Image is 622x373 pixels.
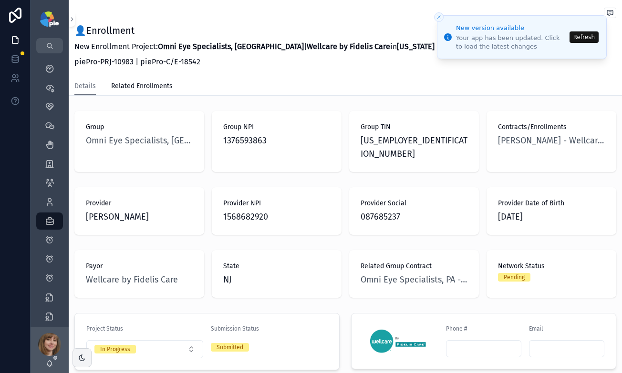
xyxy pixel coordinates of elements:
span: Provider Social [361,199,467,208]
span: Details [74,81,96,91]
span: Related Enrollments [111,81,173,91]
img: logo-wellcare-fidelis-care.png [363,328,432,354]
h1: 👤Enrollment [74,24,435,37]
a: Related Enrollments [111,78,173,97]
a: Omni Eye Specialists, [GEOGRAPHIC_DATA] [86,134,193,147]
span: Provider Date of Birth [498,199,605,208]
span: Project Status [86,325,123,332]
strong: Omni Eye Specialists, [GEOGRAPHIC_DATA] [158,42,304,51]
span: Email [529,325,543,332]
span: [US_EMPLOYER_IDENTIFICATION_NUMBER] [361,134,467,161]
span: Network Status [498,262,605,271]
span: NJ [223,273,231,286]
span: Payor [86,262,193,271]
span: Provider [86,199,193,208]
span: 1376593863 [223,134,330,147]
span: [PERSON_NAME] [86,210,193,223]
a: [PERSON_NAME] - Wellcare by Fidelis Care - [GEOGRAPHIC_DATA] | 18542 [498,134,605,147]
div: New version available [456,23,567,33]
a: Omni Eye Specialists, PA - Wellcare by Fidelis Care - [GEOGRAPHIC_DATA] | 17390 [361,273,467,286]
span: Related Group Contract [361,262,467,271]
img: App logo [40,11,59,27]
strong: Wellcare by Fidelis Care [307,42,390,51]
span: 087685237 [361,210,467,223]
div: Submitted [217,343,243,352]
p: New Enrollment Project: | in [74,41,435,52]
button: Select Button [86,340,203,358]
span: Submission Status [211,325,259,332]
span: Group NPI [223,122,330,132]
div: scrollable content [31,53,69,327]
div: In Progress [100,345,130,353]
p: piePro-PRJ-10983 | piePro-C/E-18542 [74,56,435,68]
span: Group TIN [361,122,467,132]
button: Refresh [570,31,599,43]
iframe: Spotlight [1,46,18,63]
a: Details [74,78,96,96]
span: Contracts/Enrollments [498,122,605,132]
span: Provider NPI [223,199,330,208]
span: Phone # [446,325,467,332]
span: State [223,262,330,271]
span: 1568682920 [223,210,330,223]
button: Close toast [434,12,444,22]
span: [DATE] [498,210,605,223]
a: Wellcare by Fidelis Care [86,273,178,286]
strong: [US_STATE] [397,42,435,51]
span: Group [86,122,193,132]
div: Pending [504,273,525,282]
div: Your app has been updated. Click to load the latest changes [456,34,567,51]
